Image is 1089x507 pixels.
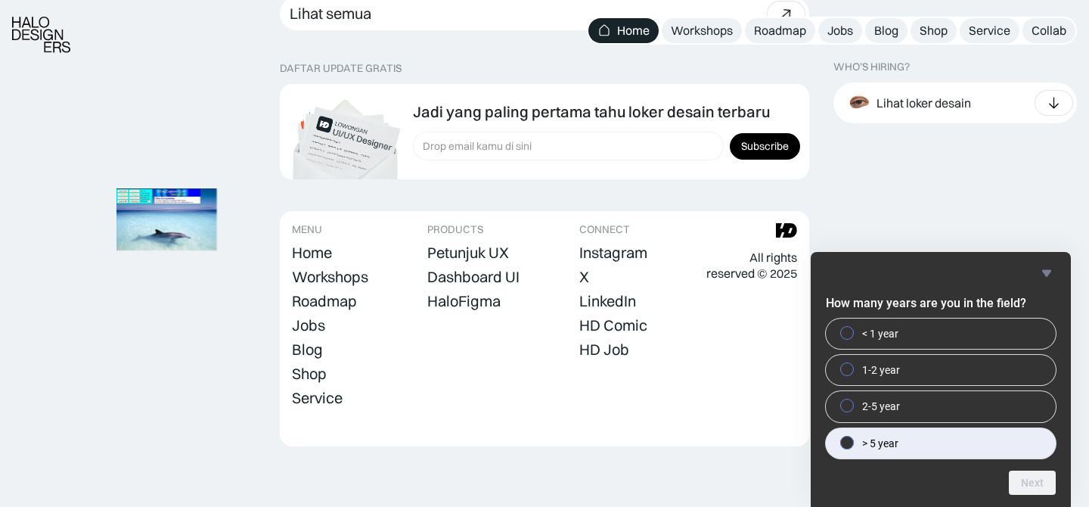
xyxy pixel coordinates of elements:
span: > 5 year [862,436,898,451]
a: Collab [1022,18,1075,43]
a: HD Comic [579,315,647,336]
div: Roadmap [754,23,806,39]
div: Shop [292,365,327,383]
a: Jobs [292,315,325,336]
div: Workshops [671,23,733,39]
div: Service [969,23,1010,39]
div: Roadmap [292,292,357,310]
div: How many years are you in the field? [826,264,1056,495]
input: Drop email kamu di sini [413,132,724,160]
a: Jobs [818,18,862,43]
div: HaloFigma [427,292,501,310]
div: Blog [874,23,898,39]
h2: How many years are you in the field? [826,294,1056,313]
div: Home [617,23,650,39]
div: Shop [920,23,948,39]
a: Workshops [662,18,742,43]
span: 1-2 year [862,362,900,378]
a: Workshops [292,266,368,288]
div: HD Job [579,341,629,359]
div: CONNECT [579,223,630,236]
a: Home [292,242,332,263]
a: Service [292,387,343,409]
div: Lihat loker desain [876,95,971,110]
span: < 1 year [862,326,898,341]
div: Home [292,244,332,262]
div: How many years are you in the field? [826,319,1056,459]
div: WHO’S HIRING? [833,61,910,73]
div: HD Comic [579,316,647,334]
a: Dashboard UI [427,266,520,288]
div: Jobs [827,23,853,39]
a: X [579,266,589,288]
a: Roadmap [292,291,357,312]
form: Form Subscription [413,132,800,160]
div: Blog [292,341,323,359]
div: Workshops [292,268,368,286]
a: Instagram [579,242,647,263]
div: PRODUCTS [427,223,483,236]
input: Subscribe [730,133,800,160]
div: Petunjuk UX [427,244,509,262]
div: Dashboard UI [427,268,520,286]
a: HaloFigma [427,291,501,312]
a: Shop [292,363,327,384]
a: Blog [292,339,323,360]
button: Hide survey [1038,264,1056,282]
span: 2-5 year [862,399,900,414]
div: Jobs [292,316,325,334]
div: All rights reserved © 2025 [706,250,797,281]
a: Service [960,18,1019,43]
a: Blog [865,18,907,43]
a: Shop [911,18,957,43]
div: Instagram [579,244,647,262]
div: X [579,268,589,286]
div: Collab [1032,23,1066,39]
a: Roadmap [745,18,815,43]
div: MENU [292,223,322,236]
a: Home [588,18,659,43]
button: Next question [1009,471,1056,495]
a: Petunjuk UX [427,242,509,263]
div: LinkedIn [579,292,636,310]
div: Service [292,389,343,407]
a: LinkedIn [579,291,636,312]
div: Lihat semua [290,5,371,23]
a: HD Job [579,339,629,360]
div: Jadi yang paling pertama tahu loker desain terbaru [413,103,770,121]
div: DAFTAR UPDATE GRATIS [280,62,402,75]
